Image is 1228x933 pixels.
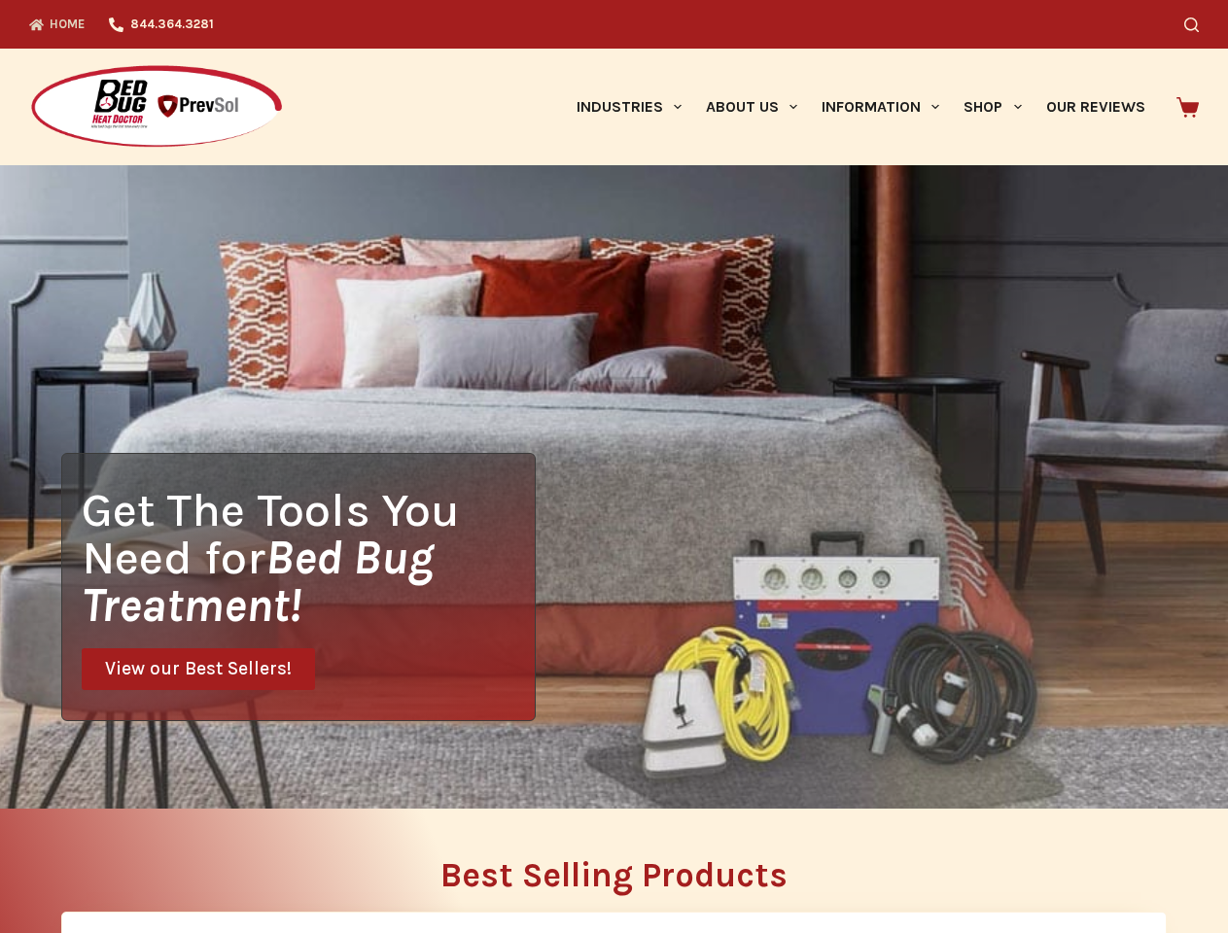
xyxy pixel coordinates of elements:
a: About Us [693,49,809,165]
a: Shop [952,49,1034,165]
button: Search [1184,17,1199,32]
i: Bed Bug Treatment! [82,530,434,633]
a: Our Reviews [1034,49,1157,165]
h1: Get The Tools You Need for [82,486,535,629]
a: Information [810,49,952,165]
span: View our Best Sellers! [105,660,292,678]
nav: Primary [564,49,1157,165]
a: Industries [564,49,693,165]
img: Prevsol/Bed Bug Heat Doctor [29,64,284,151]
h2: Best Selling Products [61,858,1167,892]
a: View our Best Sellers! [82,648,315,690]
